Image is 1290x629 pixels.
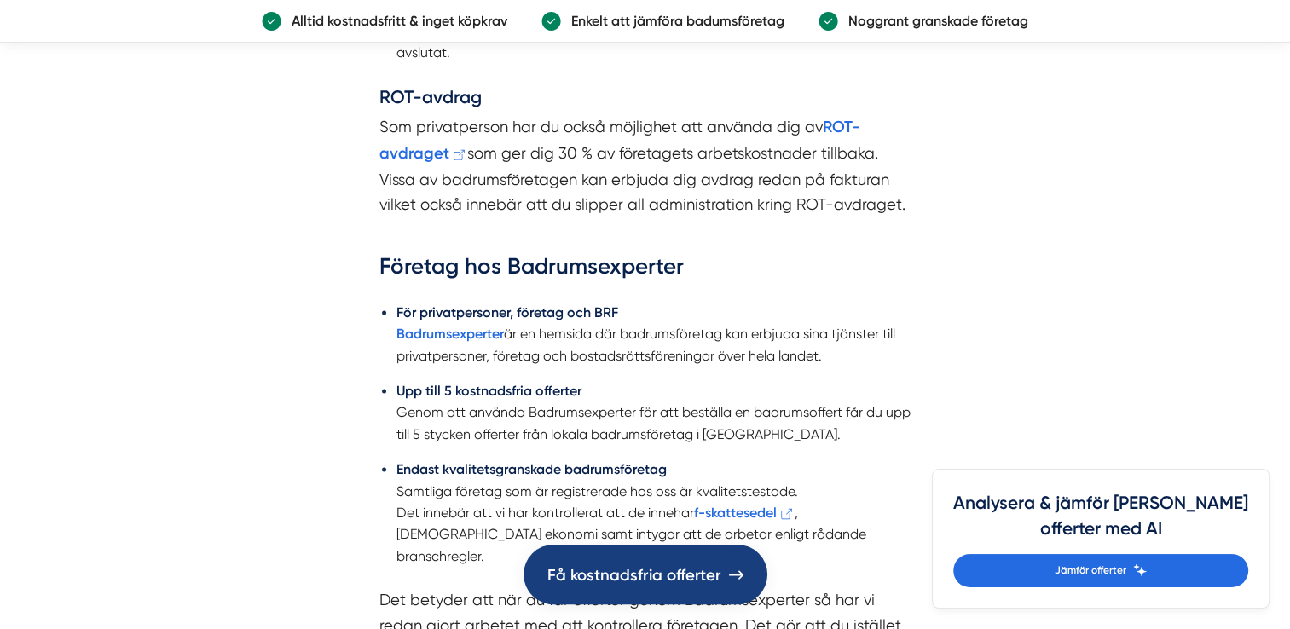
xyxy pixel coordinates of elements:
p: Enkelt att jämföra badumsföretag [561,10,784,32]
li: är en hemsida där badrumsföretag kan erbjuda sina tjänster till privatpersoner, företag och bosta... [396,302,911,366]
a: f-skattesedel [694,505,795,521]
strong: För privatpersoner, företag och BRF [396,304,618,320]
h4: Analysera & jämför [PERSON_NAME] offerter med AI [953,490,1248,554]
a: Badrumsexperter [396,326,504,342]
strong: f-skattesedel [694,505,777,521]
li: Samtliga företag som är registrerade hos oss är kvalitetstestade. Det innebär att vi har kontroll... [396,459,911,567]
h4: ROT-avdrag [379,84,911,115]
a: ROT-avdraget [379,118,859,162]
strong: Upp till 5 kostnadsfria offerter [396,383,581,399]
a: Jämför offerter [953,554,1248,587]
h3: Företag hos Badrumsexperter [379,251,911,291]
p: Noggrant granskade företag [838,10,1028,32]
a: Få kostnadsfria offerter [524,545,767,604]
span: Få kostnadsfria offerter [547,562,721,587]
li: Genom att använda Badrumsexperter för att beställa en badrumsoffert får du upp till 5 stycken off... [396,380,911,445]
strong: Endast kvalitetsgranskade badrumsföretag [396,461,667,477]
span: Jämför offerter [1055,563,1126,579]
p: Alltid kostnadsfritt & inget köpkrav [281,10,507,32]
p: Som privatperson har du också möjlighet att använda dig av som ger dig 30 % av företagets arbetsk... [379,114,911,242]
